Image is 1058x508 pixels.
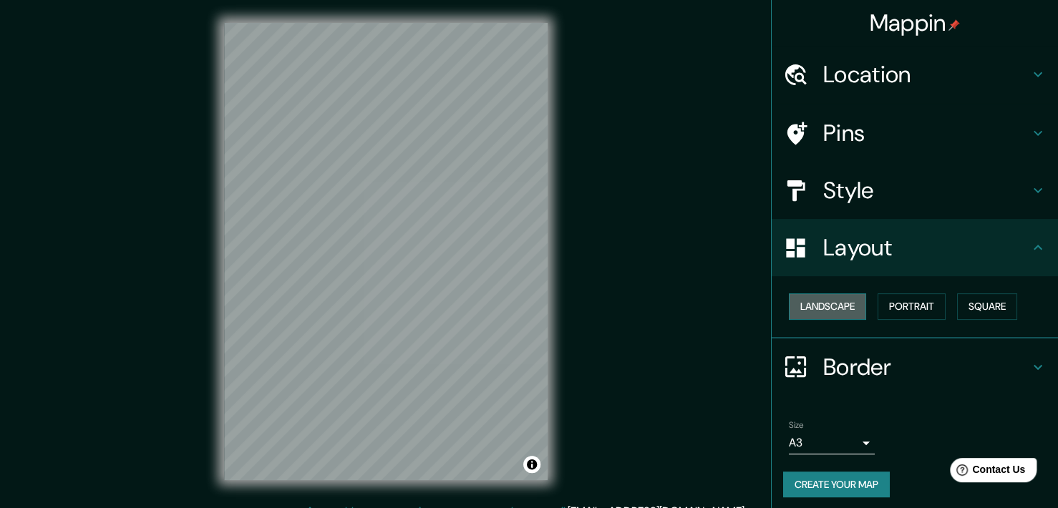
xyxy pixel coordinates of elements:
h4: Layout [823,233,1029,262]
div: Layout [772,219,1058,276]
div: Border [772,338,1058,396]
div: A3 [789,431,875,454]
div: Pins [772,104,1058,162]
label: Size [789,419,804,431]
h4: Style [823,176,1029,205]
button: Square [957,293,1017,320]
h4: Location [823,60,1029,89]
button: Landscape [789,293,866,320]
button: Toggle attribution [523,456,540,473]
canvas: Map [224,23,548,480]
iframe: Help widget launcher [931,452,1042,492]
div: Style [772,162,1058,219]
h4: Border [823,353,1029,381]
h4: Pins [823,119,1029,147]
button: Create your map [783,472,890,498]
h4: Mappin [870,9,961,37]
img: pin-icon.png [948,19,960,31]
div: Location [772,46,1058,103]
button: Portrait [878,293,946,320]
